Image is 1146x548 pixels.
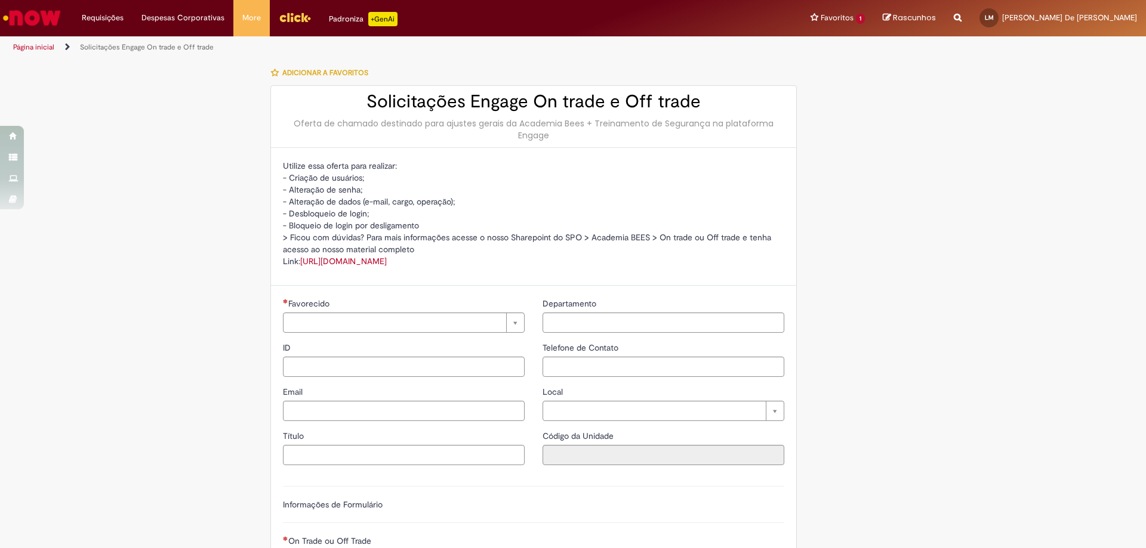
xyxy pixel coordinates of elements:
[283,299,288,304] span: Necessários
[1,6,63,30] img: ServiceNow
[985,14,994,21] span: LM
[288,535,374,546] span: On Trade ou Off Trade
[329,12,398,26] div: Padroniza
[283,160,784,267] p: Utilize essa oferta para realizar: - Criação de usuários; - Alteração de senha; - Alteração de da...
[283,445,525,465] input: Título
[9,36,755,58] ul: Trilhas de página
[543,401,784,421] a: Limpar campo Local
[82,12,124,24] span: Requisições
[288,298,332,309] span: Necessários - Favorecido
[856,14,865,24] span: 1
[893,12,936,23] span: Rascunhos
[543,386,565,397] span: Local
[368,12,398,26] p: +GenAi
[141,12,224,24] span: Despesas Corporativas
[543,431,616,441] span: Somente leitura - Código da Unidade
[80,42,214,52] a: Solicitações Engage On trade e Off trade
[242,12,261,24] span: More
[283,92,784,112] h2: Solicitações Engage On trade e Off trade
[543,445,784,465] input: Código da Unidade
[300,256,387,267] a: [URL][DOMAIN_NAME]
[279,8,311,26] img: click_logo_yellow_360x200.png
[1002,13,1137,23] span: [PERSON_NAME] De [PERSON_NAME]
[283,401,525,421] input: Email
[283,357,525,377] input: ID
[543,298,599,309] span: Departamento
[283,117,784,141] div: Oferta de chamado destinado para ajustes gerais da Academia Bees + Treinamento de Segurança na pl...
[270,60,375,85] button: Adicionar a Favoritos
[543,312,784,333] input: Departamento
[283,386,305,397] span: Email
[543,357,784,377] input: Telefone de Contato
[283,312,525,333] a: Limpar campo Favorecido
[283,536,288,541] span: Necessários
[283,499,383,510] label: Informações de Formulário
[13,42,54,52] a: Página inicial
[821,12,854,24] span: Favoritos
[543,430,616,442] label: Somente leitura - Código da Unidade
[282,68,368,78] span: Adicionar a Favoritos
[283,431,306,441] span: Título
[283,342,293,353] span: ID
[543,342,621,353] span: Telefone de Contato
[883,13,936,24] a: Rascunhos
